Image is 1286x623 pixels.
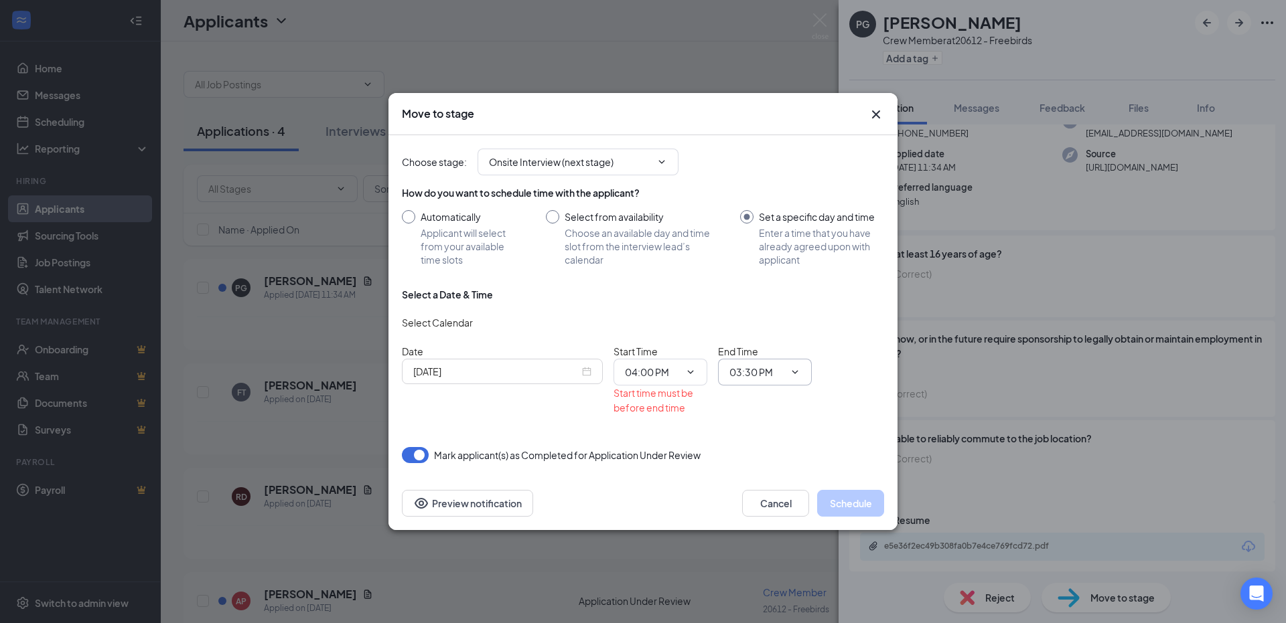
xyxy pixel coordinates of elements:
[868,106,884,122] button: Close
[402,106,474,121] h3: Move to stage
[685,367,696,377] svg: ChevronDown
[614,345,658,357] span: Start Time
[729,365,784,379] input: End time
[718,345,758,357] span: End Time
[614,385,707,415] div: Start time must be before end time
[402,490,533,517] button: Preview notificationEye
[868,106,884,122] svg: Cross
[402,186,884,199] div: How do you want to schedule time with the applicant?
[1240,577,1273,610] div: Open Intercom Messenger
[402,345,423,357] span: Date
[625,365,680,379] input: Start time
[790,367,800,377] svg: ChevronDown
[413,364,579,379] input: Oct 22, 2025
[402,155,467,169] span: Choose stage :
[402,288,493,301] div: Select a Date & Time
[413,495,429,511] svg: Eye
[817,490,884,517] button: Schedule
[402,317,473,329] span: Select Calendar
[742,490,809,517] button: Cancel
[656,157,667,167] svg: ChevronDown
[434,447,701,463] span: Mark applicant(s) as Completed for Application Under Review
